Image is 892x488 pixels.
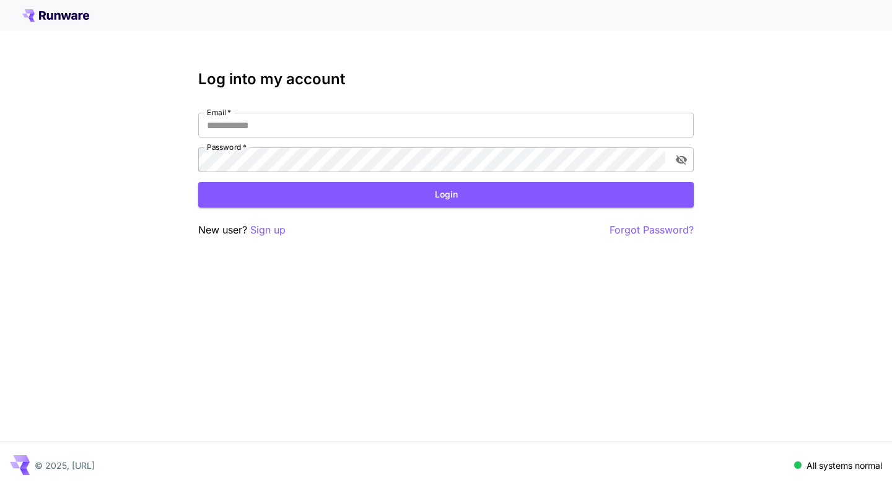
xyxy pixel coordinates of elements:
[807,459,882,472] p: All systems normal
[198,182,694,207] button: Login
[207,107,231,118] label: Email
[198,71,694,88] h3: Log into my account
[250,222,286,238] button: Sign up
[198,222,286,238] p: New user?
[35,459,95,472] p: © 2025, [URL]
[670,149,693,171] button: toggle password visibility
[610,222,694,238] button: Forgot Password?
[207,142,247,152] label: Password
